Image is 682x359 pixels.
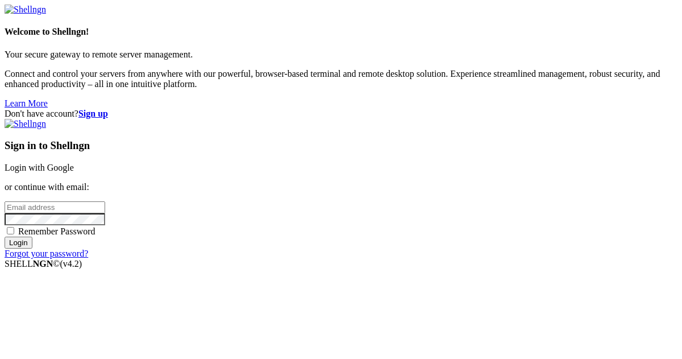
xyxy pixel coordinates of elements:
input: Remember Password [7,227,14,234]
div: Don't have account? [5,109,677,119]
b: NGN [33,259,53,269]
a: Learn More [5,98,48,108]
input: Email address [5,201,105,213]
p: Connect and control your servers from anywhere with our powerful, browser-based terminal and remo... [5,69,677,89]
input: Login [5,237,32,249]
span: Remember Password [18,226,95,236]
img: Shellngn [5,5,46,15]
span: SHELL © [5,259,82,269]
p: or continue with email: [5,182,677,192]
span: 4.2.0 [60,259,82,269]
a: Sign up [78,109,108,118]
h4: Welcome to Shellngn! [5,27,677,37]
img: Shellngn [5,119,46,129]
p: Your secure gateway to remote server management. [5,49,677,60]
h3: Sign in to Shellngn [5,139,677,152]
a: Forgot your password? [5,249,88,258]
a: Login with Google [5,163,74,172]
